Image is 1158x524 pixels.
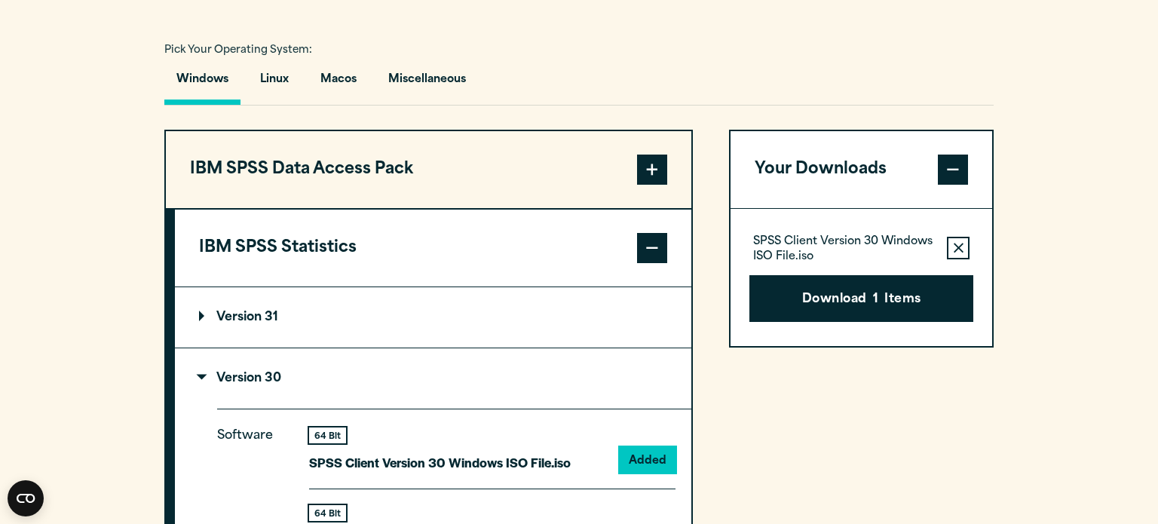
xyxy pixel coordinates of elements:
button: Download1Items [749,275,973,322]
button: IBM SPSS Statistics [175,210,691,287]
summary: Version 31 [175,287,691,348]
button: Windows [164,62,240,105]
div: 64 Bit [309,427,346,443]
span: 1 [873,290,878,310]
summary: Version 30 [175,348,691,409]
button: IBM SPSS Data Access Pack [166,131,691,208]
button: Added [620,447,675,473]
button: Your Downloads [731,131,992,208]
p: SPSS Client Version 30 Windows ISO File.iso [753,234,935,265]
button: Linux [248,62,301,105]
div: 64 Bit [309,505,346,521]
span: Pick Your Operating System: [164,45,312,55]
button: Open CMP widget [8,480,44,516]
button: Macos [308,62,369,105]
p: SPSS Client Version 30 Windows ISO File.iso [309,452,571,473]
p: Version 30 [199,372,281,385]
div: Your Downloads [731,208,992,346]
p: Version 31 [199,311,278,323]
button: Miscellaneous [376,62,478,105]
